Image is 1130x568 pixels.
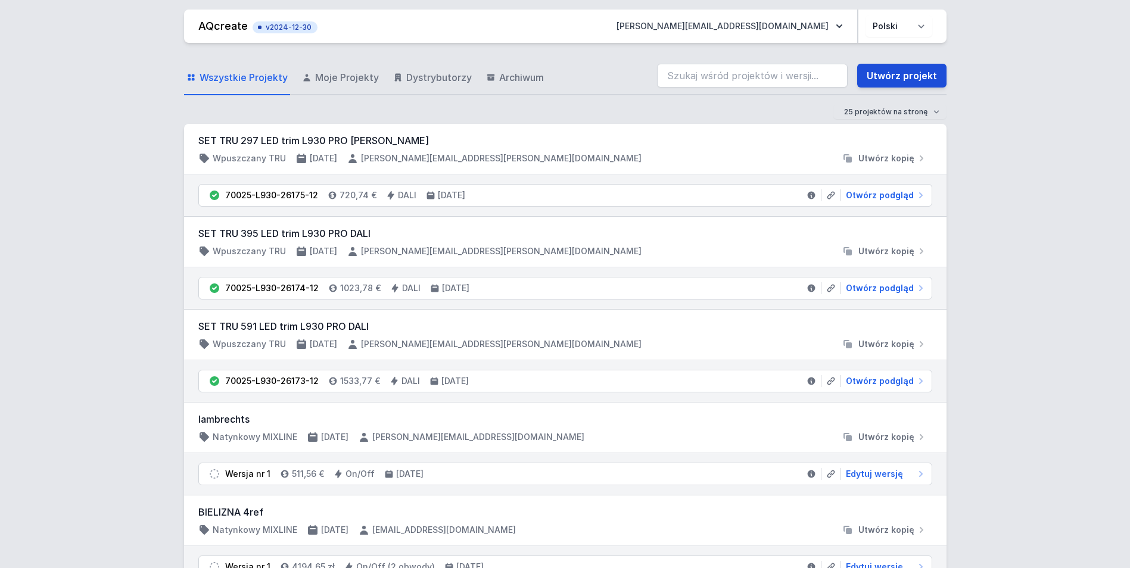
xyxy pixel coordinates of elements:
[198,133,932,148] h3: SET TRU 297 LED trim L930 PRO [PERSON_NAME]
[858,338,914,350] span: Utwórz kopię
[310,152,337,164] h4: [DATE]
[484,61,546,95] a: Archiwum
[401,375,420,387] h4: DALI
[292,468,324,480] h4: 511,56 €
[345,468,375,480] h4: On/Off
[340,375,380,387] h4: 1533,77 €
[857,64,947,88] a: Utwórz projekt
[213,245,286,257] h4: Wpuszczany TRU
[213,431,297,443] h4: Natynkowy MIXLINE
[225,282,319,294] div: 70025-L930-26174-12
[406,70,472,85] span: Dystrybutorzy
[225,468,270,480] div: Wersja nr 1
[340,189,376,201] h4: 720,74 €
[858,524,914,536] span: Utwórz kopię
[198,226,932,241] h3: SET TRU 395 LED trim L930 PRO DALI
[391,61,474,95] a: Dystrybutorzy
[841,189,927,201] a: Otwórz podgląd
[315,70,379,85] span: Moje Projekty
[441,375,469,387] h4: [DATE]
[198,20,248,32] a: AQcreate
[442,282,469,294] h4: [DATE]
[184,61,290,95] a: Wszystkie Projekty
[253,19,317,33] button: v2024-12-30
[846,189,914,201] span: Otwórz podgląd
[846,282,914,294] span: Otwórz podgląd
[361,338,642,350] h4: [PERSON_NAME][EMAIL_ADDRESS][PERSON_NAME][DOMAIN_NAME]
[225,375,319,387] div: 70025-L930-26173-12
[213,524,297,536] h4: Natynkowy MIXLINE
[841,282,927,294] a: Otwórz podgląd
[657,64,848,88] input: Szukaj wśród projektów i wersji...
[438,189,465,201] h4: [DATE]
[208,468,220,480] img: draft.svg
[499,70,544,85] span: Archiwum
[837,338,932,350] button: Utwórz kopię
[858,245,914,257] span: Utwórz kopię
[858,152,914,164] span: Utwórz kopię
[837,524,932,536] button: Utwórz kopię
[372,431,584,443] h4: [PERSON_NAME][EMAIL_ADDRESS][DOMAIN_NAME]
[198,319,932,333] h3: SET TRU 591 LED trim L930 PRO DALI
[841,375,927,387] a: Otwórz podgląd
[837,245,932,257] button: Utwórz kopię
[310,245,337,257] h4: [DATE]
[225,189,318,201] div: 70025-L930-26175-12
[841,468,927,480] a: Edytuj wersję
[361,152,642,164] h4: [PERSON_NAME][EMAIL_ADDRESS][PERSON_NAME][DOMAIN_NAME]
[846,468,903,480] span: Edytuj wersję
[198,412,932,426] h3: lambrechts
[200,70,288,85] span: Wszystkie Projekty
[398,189,416,201] h4: DALI
[310,338,337,350] h4: [DATE]
[321,431,348,443] h4: [DATE]
[213,338,286,350] h4: Wpuszczany TRU
[858,431,914,443] span: Utwórz kopię
[846,375,914,387] span: Otwórz podgląd
[837,431,932,443] button: Utwórz kopię
[402,282,421,294] h4: DALI
[372,524,516,536] h4: [EMAIL_ADDRESS][DOMAIN_NAME]
[361,245,642,257] h4: [PERSON_NAME][EMAIL_ADDRESS][PERSON_NAME][DOMAIN_NAME]
[866,15,932,37] select: Wybierz język
[837,152,932,164] button: Utwórz kopię
[259,23,312,32] span: v2024-12-30
[198,505,932,519] h3: BIELIZNA 4ref
[396,468,424,480] h4: [DATE]
[340,282,381,294] h4: 1023,78 €
[213,152,286,164] h4: Wpuszczany TRU
[300,61,381,95] a: Moje Projekty
[607,15,852,37] button: [PERSON_NAME][EMAIL_ADDRESS][DOMAIN_NAME]
[321,524,348,536] h4: [DATE]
